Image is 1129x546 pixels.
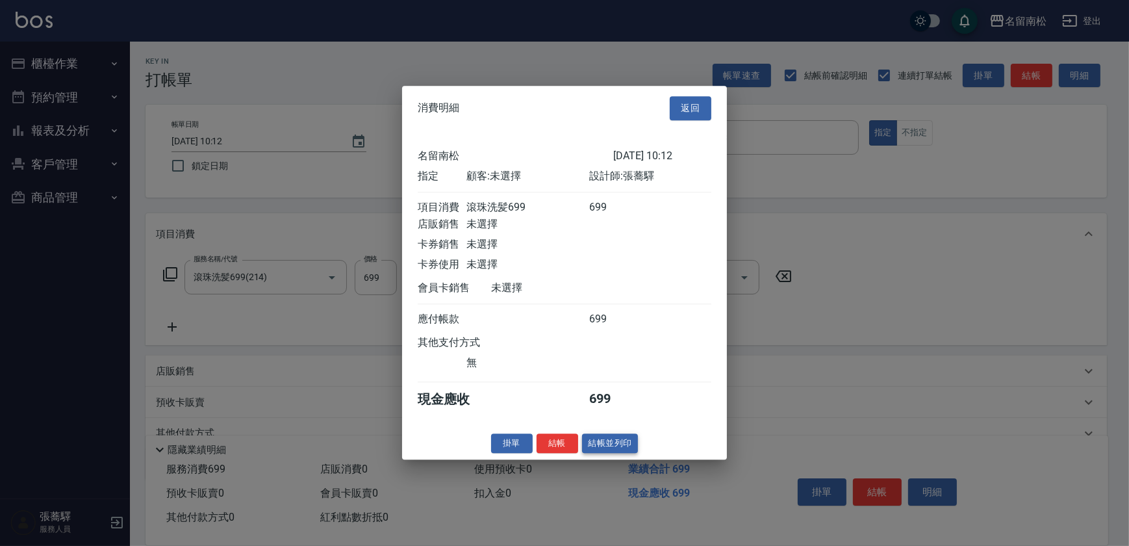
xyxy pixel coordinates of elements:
div: 設計師: 張蕎驛 [589,170,711,183]
div: 卡券銷售 [418,238,466,252]
div: 未選擇 [466,238,589,252]
span: 消費明細 [418,102,459,115]
div: [DATE] 10:12 [613,149,711,163]
button: 結帳 [537,434,578,454]
div: 名留南松 [418,149,613,163]
div: 應付帳款 [418,313,466,326]
div: 無 [466,356,589,370]
div: 店販銷售 [418,218,466,231]
div: 未選擇 [466,218,589,231]
div: 現金應收 [418,391,491,408]
button: 掛單 [491,434,533,454]
div: 699 [589,391,638,408]
div: 699 [589,201,638,214]
div: 滾珠洗髪699 [466,201,589,214]
div: 顧客: 未選擇 [466,170,589,183]
div: 699 [589,313,638,326]
div: 會員卡銷售 [418,281,491,295]
div: 指定 [418,170,466,183]
div: 未選擇 [466,258,589,272]
div: 其他支付方式 [418,336,516,350]
button: 返回 [670,96,711,120]
div: 未選擇 [491,281,613,295]
div: 項目消費 [418,201,466,214]
button: 結帳並列印 [582,434,639,454]
div: 卡券使用 [418,258,466,272]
